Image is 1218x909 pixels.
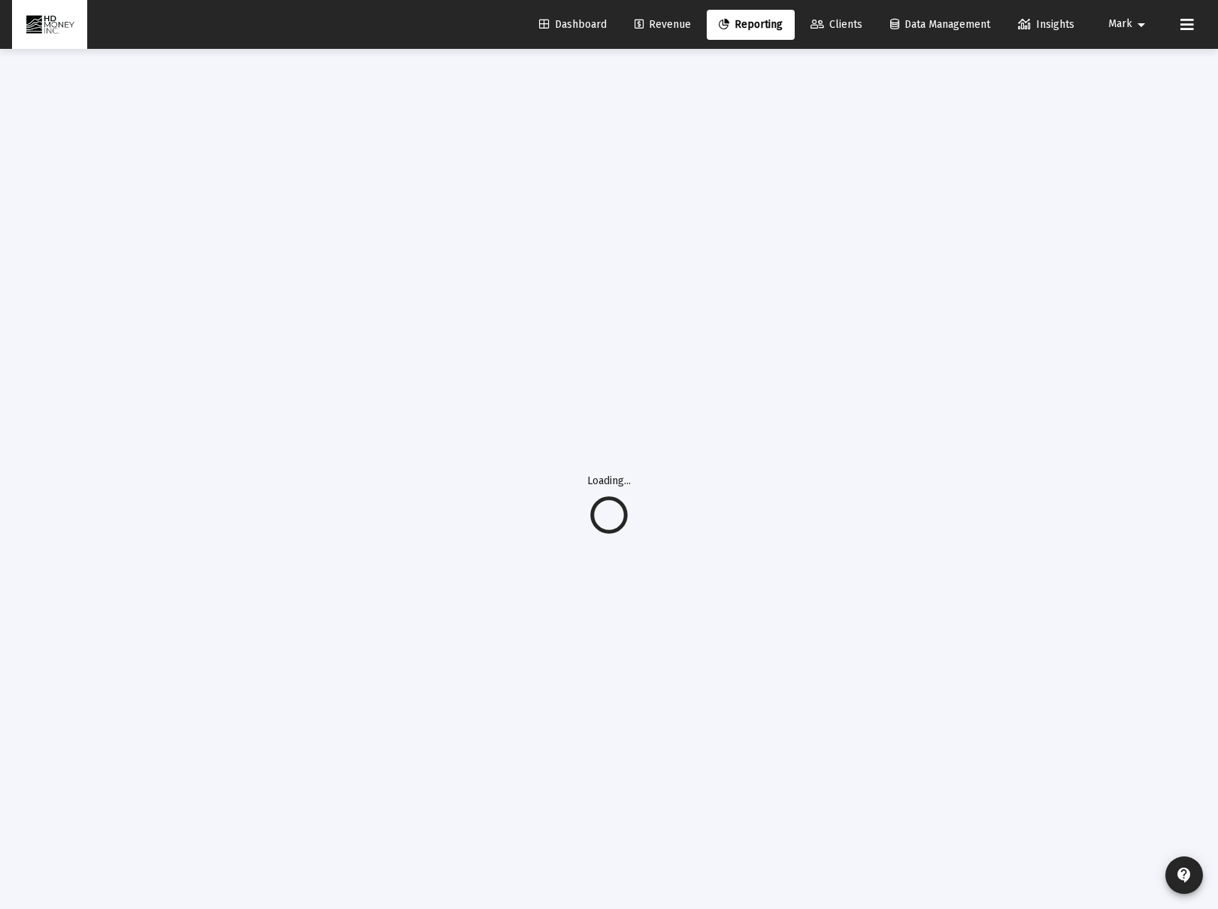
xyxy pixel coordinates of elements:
[23,10,76,40] img: Dashboard
[798,10,874,40] a: Clients
[539,18,607,31] span: Dashboard
[623,10,703,40] a: Revenue
[1175,866,1193,884] mat-icon: contact_support
[527,10,619,40] a: Dashboard
[1018,18,1074,31] span: Insights
[707,10,795,40] a: Reporting
[890,18,990,31] span: Data Management
[719,18,783,31] span: Reporting
[1090,9,1168,39] button: Mark
[1132,10,1150,40] mat-icon: arrow_drop_down
[635,18,691,31] span: Revenue
[810,18,862,31] span: Clients
[1108,18,1132,31] span: Mark
[878,10,1002,40] a: Data Management
[1006,10,1086,40] a: Insights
